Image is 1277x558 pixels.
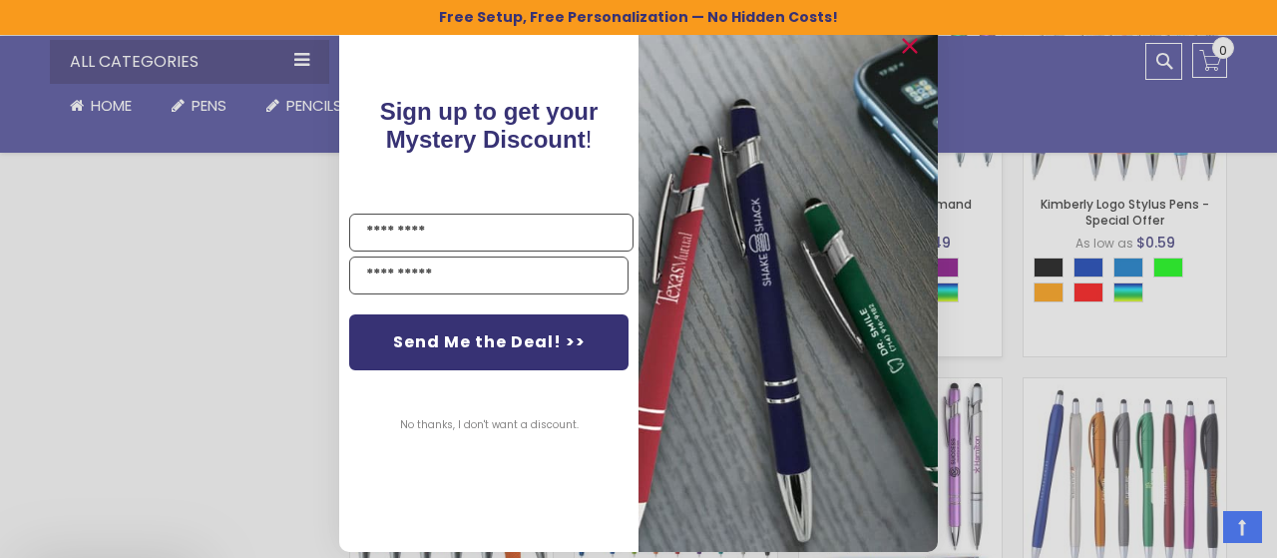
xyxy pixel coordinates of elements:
button: No thanks, I don't want a discount. [390,400,589,450]
span: ! [380,98,599,153]
span: Sign up to get your Mystery Discount [380,98,599,153]
img: pop-up-image [638,20,938,552]
button: Send Me the Deal! >> [349,314,629,370]
button: Close dialog [894,30,926,62]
